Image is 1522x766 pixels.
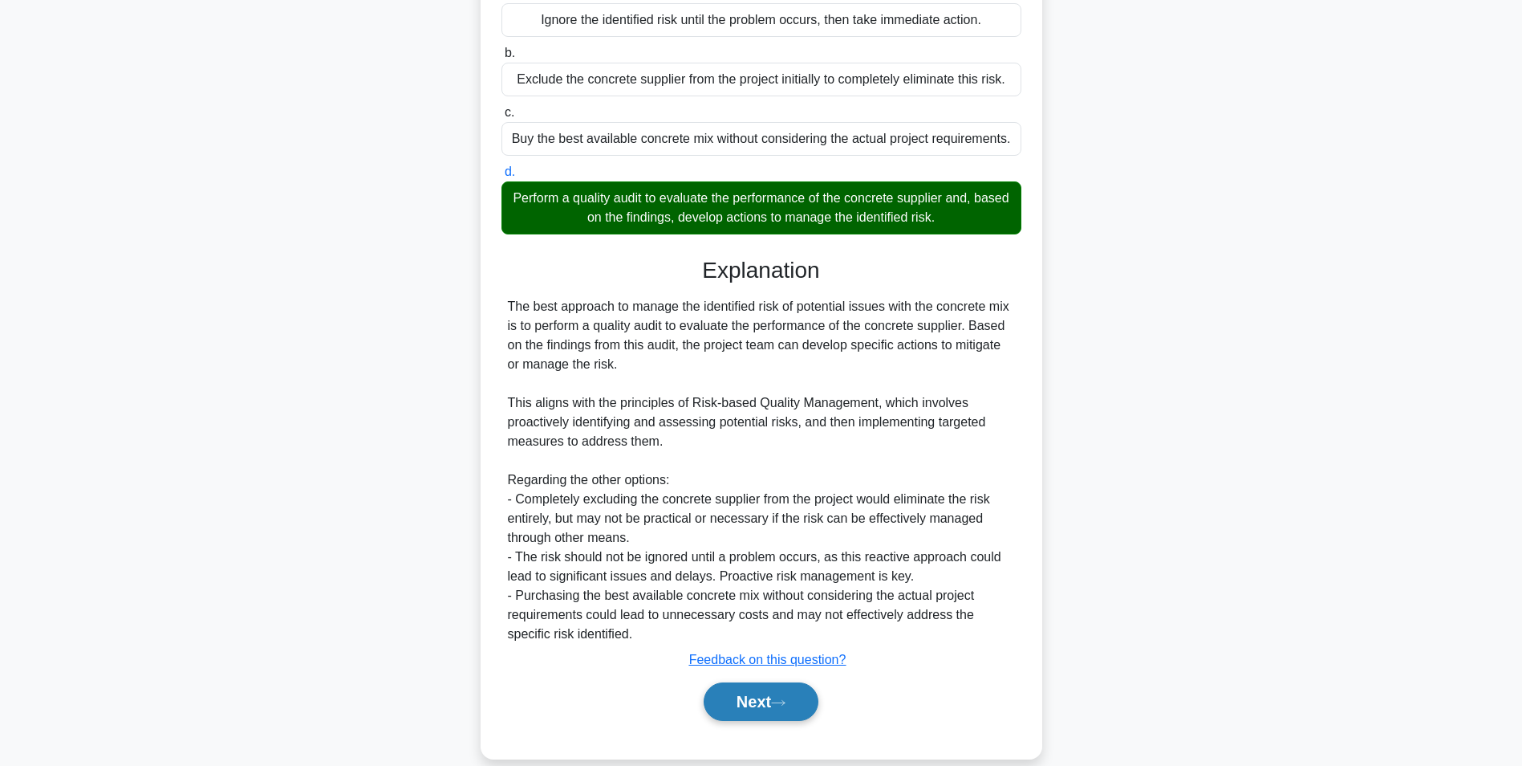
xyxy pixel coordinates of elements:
span: b. [505,46,515,59]
div: Ignore the identified risk until the problem occurs, then take immediate action. [501,3,1021,37]
div: The best approach to manage the identified risk of potential issues with the concrete mix is to p... [508,297,1015,644]
span: c. [505,105,514,119]
div: Buy the best available concrete mix without considering the actual project requirements. [501,122,1021,156]
div: Exclude the concrete supplier from the project initially to completely eliminate this risk. [501,63,1021,96]
button: Next [704,682,818,721]
a: Feedback on this question? [689,653,846,666]
div: Perform a quality audit to evaluate the performance of the concrete supplier and, based on the fi... [501,181,1021,234]
h3: Explanation [511,257,1012,284]
span: d. [505,165,515,178]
